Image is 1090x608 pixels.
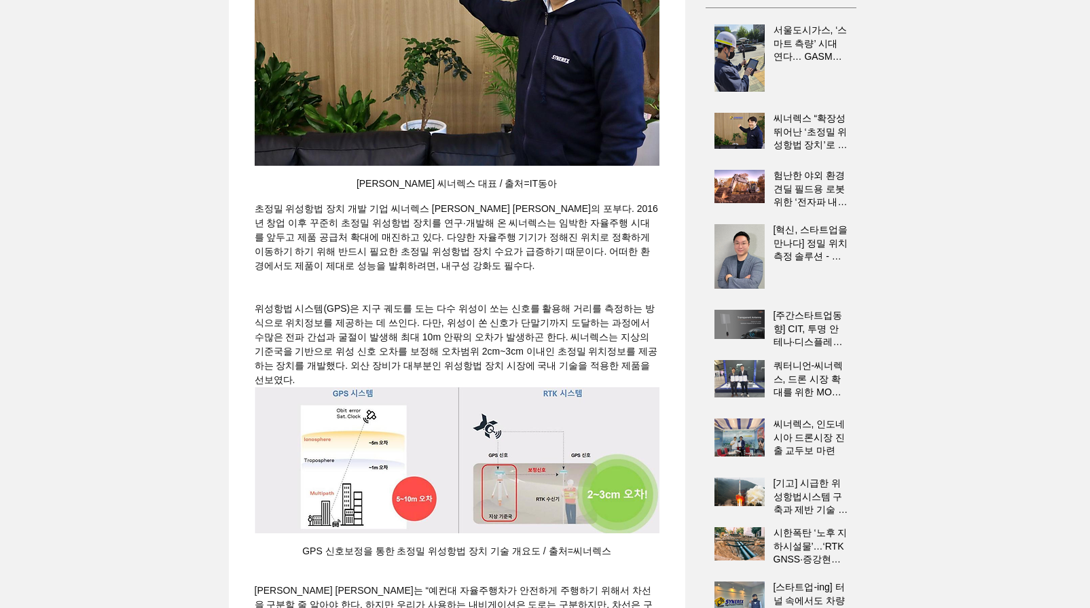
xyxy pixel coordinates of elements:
img: [주간스타트업동향] CIT, 투명 안테나·디스플레이 CES 2025 혁신상 수상 外 [714,310,765,339]
h2: [혁신, 스타트업을 만나다] 정밀 위치측정 솔루션 - 씨너렉스 [774,223,848,264]
h2: 서울도시가스, ‘스마트 측량’ 시대 연다… GASMAP 기능 통합 완료 [774,24,848,64]
a: 시한폭탄 ‘노후 지하시설물’…‘RTK GNSS·증강현실’로 관리 [774,526,848,572]
h2: 씨너렉스, 인도네시아 드론시장 진출 교두보 마련 [774,418,848,458]
h2: [주간스타트업동향] CIT, 투명 안테나·디스플레이 CES 2025 혁신상 수상 外 [774,309,848,349]
img: [혁신, 스타트업을 만나다] 정밀 위치측정 솔루션 - 씨너렉스 [714,224,765,289]
img: 씨너렉스 “확장성 뛰어난 ‘초정밀 위성항법 장치’로 자율주행 시대 맞이할 것” [714,113,765,149]
a: [주간스타트업동향] CIT, 투명 안테나·디스플레이 CES 2025 혁신상 수상 外 [774,309,848,355]
img: GPS 신호보정을 통한 초정밀 위성항법 장치 기술 개요도 / 출처=씨너렉스 [255,387,659,534]
span: 초정밀 위성항법 장치 개발 기업 씨너렉스 [PERSON_NAME] [PERSON_NAME]의 포부다. 2016년 창업 이후 꾸준히 초정밀 위성항법 장치를 연구·개발해 온 씨너... [255,203,658,271]
img: 쿼터니언-씨너렉스, 드론 시장 확대를 위한 MOU 체결 [714,360,765,397]
img: 서울도시가스, ‘스마트 측량’ 시대 연다… GASMAP 기능 통합 완료 [714,24,765,92]
a: 서울도시가스, ‘스마트 측량’ 시대 연다… GASMAP 기능 통합 완료 [774,24,848,69]
a: 씨너렉스, 인도네시아 드론시장 진출 교두보 마련 [774,418,848,463]
a: [기고] 시급한 위성항법시스템 구축과 제반 기술 경쟁력 강화 [774,477,848,522]
a: 쿼터니언-씨너렉스, 드론 시장 확대를 위한 MOU 체결 [774,359,848,405]
h2: 험난한 야외 환경 견딜 필드용 로봇 위한 ‘전자파 내성 센서’ 개발 [774,169,848,209]
img: [기고] 시급한 위성항법시스템 구축과 제반 기술 경쟁력 강화 [714,478,765,506]
span: 위성항법 시스템(GPS)은 지구 궤도를 도는 다수 위성이 쏘는 신호를 활용해 거리를 측정하는 방식으로 위치정보를 제공하는 데 쓰인다. 다만, 위성이 쏜 신호가 단말기까지 도달... [255,303,658,385]
h2: [기고] 시급한 위성항법시스템 구축과 제반 기술 경쟁력 강화 [774,477,848,517]
a: 씨너렉스 “확장성 뛰어난 ‘초정밀 위성항법 장치’로 자율주행 시대 맞이할 것” [774,112,848,158]
img: 험난한 야외 환경 견딜 필드용 로봇 위한 ‘전자파 내성 센서’ 개발 [714,170,765,203]
h2: 씨너렉스 “확장성 뛰어난 ‘초정밀 위성항법 장치’로 자율주행 시대 맞이할 것” [774,112,848,152]
span: GPS 신호보정을 통한 초정밀 위성항법 장치 기술 개요도 / 출처=씨너렉스 [302,546,611,556]
img: 씨너렉스, 인도네시아 드론시장 진출 교두보 마련 [714,418,765,457]
span: [PERSON_NAME] 씨너렉스 대표 / 출처=IT동아 [357,178,557,189]
a: 험난한 야외 환경 견딜 필드용 로봇 위한 ‘전자파 내성 센서’ 개발 [774,169,848,215]
img: 시한폭탄 ‘노후 지하시설물’…‘RTK GNSS·증강현실’로 관리 [714,527,765,560]
a: [혁신, 스타트업을 만나다] 정밀 위치측정 솔루션 - 씨너렉스 [774,223,848,269]
h2: 시한폭탄 ‘노후 지하시설물’…‘RTK GNSS·증강현실’로 관리 [774,526,848,567]
h2: 쿼터니언-씨너렉스, 드론 시장 확대를 위한 MOU 체결 [774,359,848,399]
